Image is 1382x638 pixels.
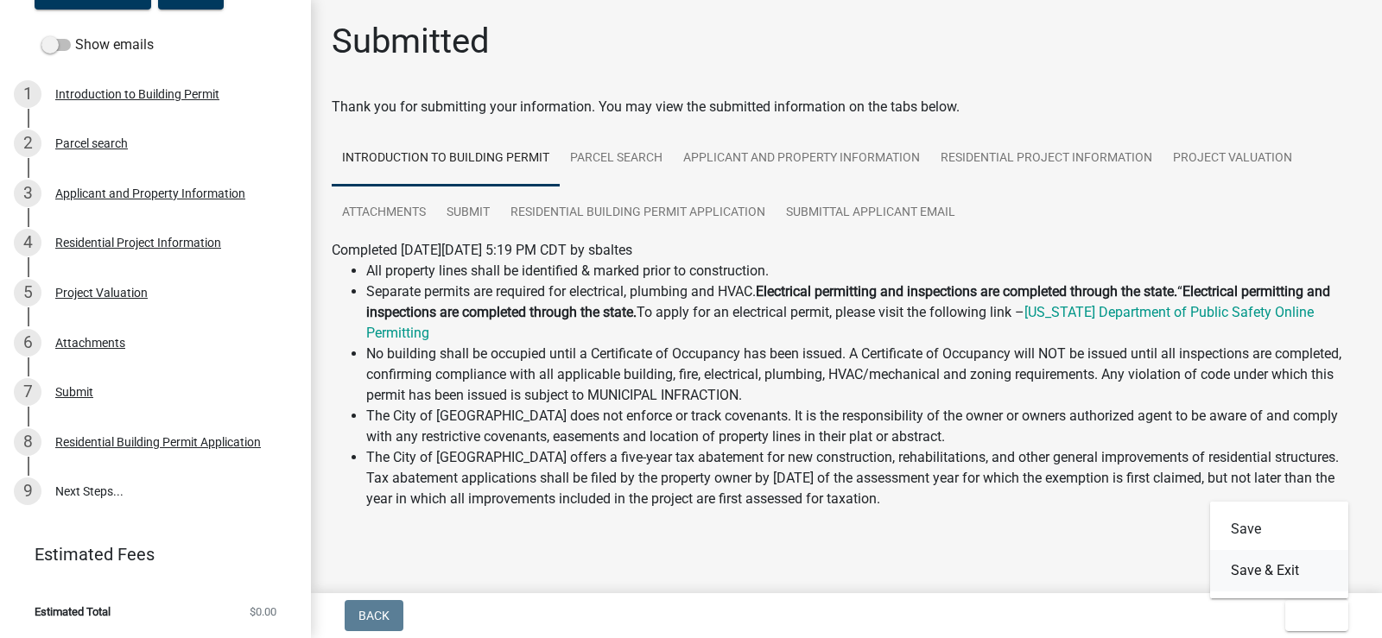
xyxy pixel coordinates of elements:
[366,261,1361,281] li: All property lines shall be identified & marked prior to construction.
[366,406,1361,447] li: The City of [GEOGRAPHIC_DATA] does not enforce or track covenants. It is the responsibility of th...
[14,428,41,456] div: 8
[14,329,41,357] div: 6
[55,137,128,149] div: Parcel search
[250,606,276,617] span: $0.00
[332,21,490,62] h1: Submitted
[14,129,41,157] div: 2
[41,35,154,55] label: Show emails
[332,242,632,258] span: Completed [DATE][DATE] 5:19 PM CDT by sbaltes
[14,378,41,406] div: 7
[1210,509,1348,550] button: Save
[436,186,500,241] a: Submit
[14,279,41,306] div: 5
[1285,600,1348,631] button: Exit
[673,131,930,186] a: Applicant and Property Information
[1299,609,1324,622] span: Exit
[55,436,261,448] div: Residential Building Permit Application
[345,600,403,631] button: Back
[756,283,1177,300] strong: Electrical permitting and inspections are completed through the state.
[55,337,125,349] div: Attachments
[55,187,245,199] div: Applicant and Property Information
[55,88,219,100] div: Introduction to Building Permit
[1210,550,1348,591] button: Save & Exit
[35,606,111,617] span: Estimated Total
[366,344,1361,406] li: No building shall be occupied until a Certificate of Occupancy has been issued. A Certificate of ...
[560,131,673,186] a: Parcel search
[1163,131,1303,186] a: Project Valuation
[14,229,41,256] div: 4
[366,447,1361,509] li: The City of [GEOGRAPHIC_DATA] offers a five-year tax abatement for new construction, rehabilitati...
[1210,502,1348,598] div: Exit
[500,186,776,241] a: Residential Building Permit Application
[930,131,1163,186] a: Residential Project Information
[332,131,560,186] a: Introduction to Building Permit
[14,180,41,207] div: 3
[55,237,221,249] div: Residential Project Information
[55,287,148,299] div: Project Valuation
[14,80,41,108] div: 1
[332,97,1361,117] div: Thank you for submitting your information. You may view the submitted information on the tabs below.
[366,281,1361,344] li: Separate permits are required for electrical, plumbing and HVAC. “ To apply for an electrical per...
[14,477,41,505] div: 9
[332,186,436,241] a: Attachments
[776,186,966,241] a: Submittal Applicant Email
[14,537,283,572] a: Estimated Fees
[358,609,390,622] span: Back
[55,386,93,398] div: Submit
